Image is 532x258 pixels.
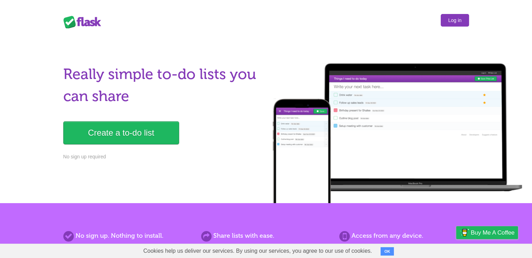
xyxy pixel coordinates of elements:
[63,231,193,241] h2: No sign up. Nothing to install.
[201,231,331,241] h2: Share lists with ease.
[339,231,469,241] h2: Access from any device.
[136,244,379,258] span: Cookies help us deliver our services. By using our services, you agree to our use of cookies.
[460,227,469,238] img: Buy me a coffee
[63,63,262,107] h1: Really simple to-do lists you can share
[471,227,515,239] span: Buy me a coffee
[63,121,179,144] a: Create a to-do list
[381,247,394,256] button: OK
[456,226,518,239] a: Buy me a coffee
[63,153,262,160] p: No sign up required
[441,14,469,27] a: Log in
[63,16,105,28] div: Flask Lists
